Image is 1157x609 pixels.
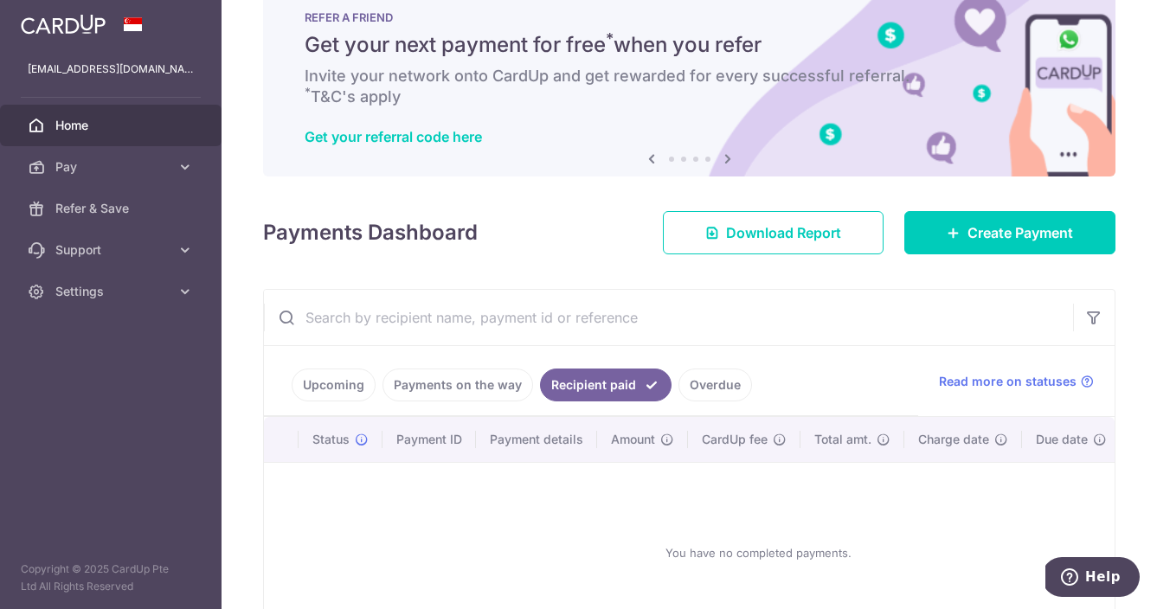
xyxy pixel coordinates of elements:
span: Refer & Save [55,200,170,217]
span: Status [312,431,350,448]
a: Upcoming [292,369,376,401]
a: Recipient paid [540,369,672,401]
span: Charge date [918,431,989,448]
a: Create Payment [904,211,1115,254]
th: Payment ID [382,417,476,462]
span: Read more on statuses [939,373,1077,390]
span: Pay [55,158,170,176]
span: Total amt. [814,431,871,448]
p: [EMAIL_ADDRESS][DOMAIN_NAME] [28,61,194,78]
span: Settings [55,283,170,300]
span: Support [55,241,170,259]
a: Get your referral code here [305,128,482,145]
iframe: Opens a widget where you can find more information [1045,557,1140,600]
span: Create Payment [967,222,1073,243]
h5: Get your next payment for free when you refer [305,31,1074,59]
a: Download Report [663,211,884,254]
h6: Invite your network onto CardUp and get rewarded for every successful referral. T&C's apply [305,66,1074,107]
p: REFER A FRIEND [305,10,1074,24]
th: Payment details [476,417,597,462]
span: CardUp fee [702,431,768,448]
input: Search by recipient name, payment id or reference [264,290,1073,345]
a: Read more on statuses [939,373,1094,390]
span: Download Report [726,222,841,243]
img: CardUp [21,14,106,35]
a: Overdue [678,369,752,401]
span: Due date [1036,431,1088,448]
h4: Payments Dashboard [263,217,478,248]
span: Amount [611,431,655,448]
span: Home [55,117,170,134]
a: Payments on the way [382,369,533,401]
